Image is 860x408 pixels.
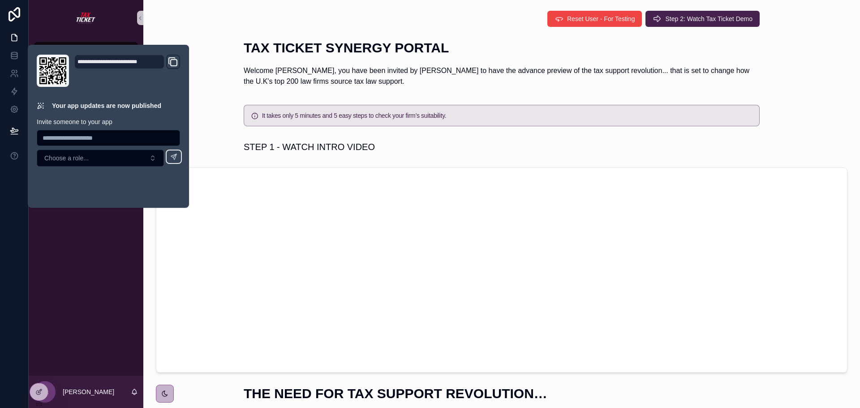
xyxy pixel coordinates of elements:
button: Reset User - For Testing [547,11,642,27]
h5: It takes only 5 minutes and 5 easy steps to check your firm’s suitability. [262,112,752,119]
h1: TAX TICKET SYNERGY PORTAL [244,41,760,55]
p: [PERSON_NAME] [63,387,114,396]
p: Welcome [PERSON_NAME], you have been invited by [PERSON_NAME] to have the advance preview of the ... [244,65,760,87]
img: App logo [75,11,97,25]
a: Welcome [34,42,138,58]
h1: THE NEED FOR TAX SUPPORT REVOLUTION… [244,387,760,400]
p: Your app updates are now published [52,101,161,110]
p: Invite someone to your app [37,117,180,126]
h1: STEP 1 - WATCH INTRO VIDEO [244,141,375,153]
div: Domain and Custom Link [74,55,180,87]
span: Step 2: Watch Tax Ticket Demo [665,14,752,23]
span: Choose a role... [44,154,89,163]
div: scrollable content [29,36,143,140]
button: Select Button [37,150,164,167]
button: Step 2: Watch Tax Ticket Demo [645,11,760,27]
span: Reset User - For Testing [567,14,635,23]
